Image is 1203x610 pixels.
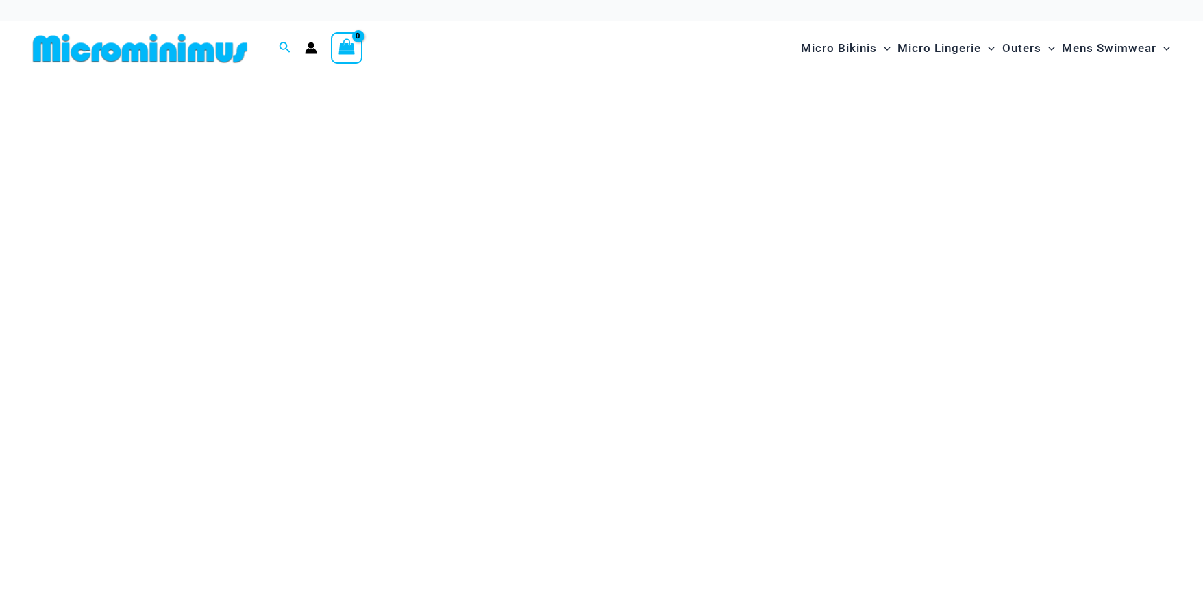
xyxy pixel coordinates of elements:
span: Menu Toggle [981,31,995,66]
img: MM SHOP LOGO FLAT [27,33,253,64]
span: Outers [1002,31,1041,66]
a: OutersMenu ToggleMenu Toggle [999,27,1058,69]
a: Micro LingerieMenu ToggleMenu Toggle [894,27,998,69]
a: Micro BikinisMenu ToggleMenu Toggle [797,27,894,69]
a: Mens SwimwearMenu ToggleMenu Toggle [1058,27,1174,69]
span: Micro Bikinis [801,31,877,66]
span: Menu Toggle [877,31,891,66]
span: Micro Lingerie [897,31,981,66]
span: Mens Swimwear [1062,31,1156,66]
span: Menu Toggle [1156,31,1170,66]
a: Account icon link [305,42,317,54]
a: Search icon link [279,40,291,57]
nav: Site Navigation [795,25,1176,71]
span: Menu Toggle [1041,31,1055,66]
a: View Shopping Cart, empty [331,32,362,64]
